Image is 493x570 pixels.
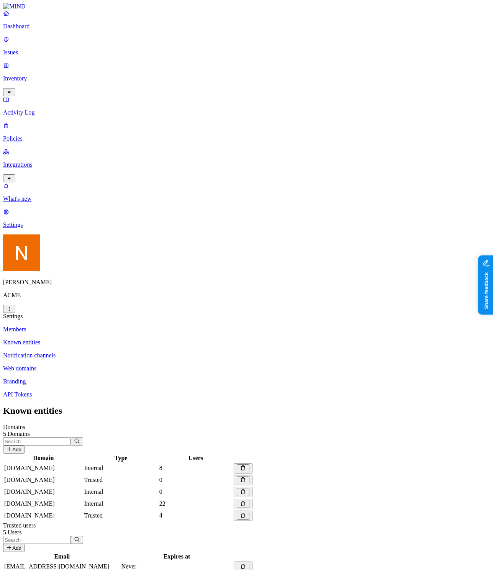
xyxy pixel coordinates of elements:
p: Activity Log [3,109,490,116]
span: Internal [84,488,103,495]
span: [DOMAIN_NAME] [4,477,55,483]
span: Trusted [84,477,103,483]
span: Trusted [84,512,103,519]
img: Nitai Mishary [3,234,40,271]
h2: Known entities [3,406,490,416]
a: Members [3,326,490,333]
a: Web domains [3,365,490,372]
span: [DOMAIN_NAME] [4,488,55,495]
a: Integrations [3,148,490,181]
div: Email [4,553,120,560]
span: [DOMAIN_NAME] [4,512,55,519]
div: Users [159,455,232,462]
p: Settings [3,221,490,228]
a: Policies [3,122,490,142]
div: Domain [4,455,83,462]
span: Internal [84,465,103,471]
a: API Tokens [3,391,490,398]
a: What's new [3,182,490,202]
a: Branding [3,378,490,385]
a: Activity Log [3,96,490,116]
span: 4 [159,512,162,519]
p: ACME [3,292,490,299]
span: Internal [84,500,103,507]
p: Issues [3,49,490,56]
button: Add [3,446,25,454]
a: Dashboard [3,10,490,30]
a: Inventory [3,62,490,95]
a: Issues [3,36,490,56]
p: [PERSON_NAME] [3,279,490,286]
p: Dashboard [3,23,490,30]
a: MIND [3,3,490,10]
a: Notification channels [3,352,490,359]
input: Search [3,437,71,446]
span: 22 [159,500,165,507]
span: 0 [159,477,162,483]
span: [EMAIL_ADDRESS][DOMAIN_NAME] [4,563,109,570]
div: Type [84,455,158,462]
input: Search [3,536,71,544]
a: Known entities [3,339,490,346]
div: Expires at [121,553,233,560]
div: 5 Users [3,529,490,536]
a: Settings [3,208,490,228]
span: [DOMAIN_NAME] [4,500,55,507]
p: Inventory [3,75,490,82]
span: 0 [159,488,162,495]
div: Settings [3,313,490,320]
button: Add [3,544,25,552]
p: Integrations [3,161,490,168]
div: Trusted users [3,522,490,529]
span: [DOMAIN_NAME] [4,465,55,471]
div: Never [121,563,233,570]
p: Policies [3,135,490,142]
p: What's new [3,195,490,202]
div: Domains [3,424,490,431]
img: MIND [3,3,26,10]
div: 5 Domains [3,431,490,437]
span: 8 [159,465,162,471]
